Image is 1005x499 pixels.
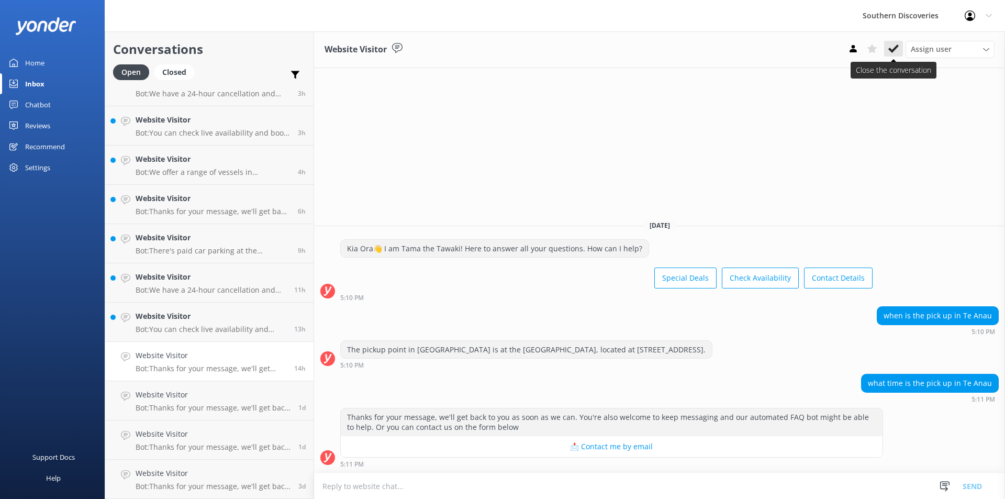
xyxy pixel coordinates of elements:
[136,389,291,401] h4: Website Visitor
[136,350,286,361] h4: Website Visitor
[136,468,291,479] h4: Website Visitor
[722,268,799,289] button: Check Availability
[298,482,306,491] span: 01:21am 13-Aug-2025 (UTC +12:00) Pacific/Auckland
[341,341,712,359] div: The pickup point in [GEOGRAPHIC_DATA] is at the [GEOGRAPHIC_DATA], located at [STREET_ADDRESS].
[136,325,286,334] p: Bot: You can check live availability and book your Milford Sound adventure on our website.
[136,207,290,216] p: Bot: Thanks for your message, we'll get back to you as soon as we can. You're also welcome to kee...
[877,328,999,335] div: 05:10pm 15-Aug-2025 (UTC +12:00) Pacific/Auckland
[105,420,314,460] a: Website VisitorBot:Thanks for your message, we'll get back to you as soon as we can. You're also ...
[298,442,306,451] span: 02:55pm 14-Aug-2025 (UTC +12:00) Pacific/Auckland
[105,381,314,420] a: Website VisitorBot:Thanks for your message, we'll get back to you as soon as we can. You're also ...
[804,268,873,289] button: Contact Details
[105,67,314,106] a: Website VisitorBot:We have a 24-hour cancellation and amendment policy. If you notify us more tha...
[136,128,290,138] p: Bot: You can check live availability and book your Milford Sound adventure on our website.
[105,263,314,303] a: Website VisitorBot:We have a 24-hour cancellation and amendment policy. If you notify us more tha...
[105,303,314,342] a: Website VisitorBot:You can check live availability and book your Milford Sound adventure on our w...
[298,168,306,176] span: 03:47am 16-Aug-2025 (UTC +12:00) Pacific/Auckland
[136,428,291,440] h4: Website Visitor
[862,374,998,392] div: what time is the pick up in Te Anau
[340,460,883,468] div: 05:11pm 15-Aug-2025 (UTC +12:00) Pacific/Auckland
[906,41,995,58] div: Assign User
[298,207,306,216] span: 01:47am 16-Aug-2025 (UTC +12:00) Pacific/Auckland
[340,361,712,369] div: 05:10pm 15-Aug-2025 (UTC +12:00) Pacific/Auckland
[877,307,998,325] div: when is the pick up in Te Anau
[136,168,290,177] p: Bot: We offer a range of vessels in [GEOGRAPHIC_DATA], with capacities ranging from 45 to 280 pas...
[136,89,290,98] p: Bot: We have a 24-hour cancellation and amendment policy. If you notify us more than 24 hours bef...
[105,342,314,381] a: Website VisitorBot:Thanks for your message, we'll get back to you as soon as we can. You're also ...
[105,460,314,499] a: Website VisitorBot:Thanks for your message, we'll get back to you as soon as we can. You're also ...
[294,285,306,294] span: 08:48pm 15-Aug-2025 (UTC +12:00) Pacific/Auckland
[136,311,286,322] h4: Website Visitor
[298,89,306,98] span: 04:37am 16-Aug-2025 (UTC +12:00) Pacific/Auckland
[971,396,995,403] strong: 5:11 PM
[136,482,291,491] p: Bot: Thanks for your message, we'll get back to you as soon as we can. You're also welcome to kee...
[113,64,149,80] div: Open
[325,43,387,57] h3: Website Visitor
[25,73,44,94] div: Inbox
[298,128,306,137] span: 04:36am 16-Aug-2025 (UTC +12:00) Pacific/Auckland
[136,232,290,243] h4: Website Visitor
[25,115,50,136] div: Reviews
[136,364,286,373] p: Bot: Thanks for your message, we'll get back to you as soon as we can. You're also welcome to kee...
[643,221,676,230] span: [DATE]
[113,66,154,77] a: Open
[911,43,952,55] span: Assign user
[105,185,314,224] a: Website VisitorBot:Thanks for your message, we'll get back to you as soon as we can. You're also ...
[105,106,314,146] a: Website VisitorBot:You can check live availability and book your Milford Sound adventure on our w...
[971,329,995,335] strong: 5:10 PM
[298,246,306,255] span: 10:38pm 15-Aug-2025 (UTC +12:00) Pacific/Auckland
[298,403,306,412] span: 09:40pm 14-Aug-2025 (UTC +12:00) Pacific/Auckland
[136,403,291,413] p: Bot: Thanks for your message, we'll get back to you as soon as we can. You're also welcome to kee...
[340,294,873,301] div: 05:10pm 15-Aug-2025 (UTC +12:00) Pacific/Auckland
[294,364,306,373] span: 05:11pm 15-Aug-2025 (UTC +12:00) Pacific/Auckland
[32,447,75,468] div: Support Docs
[341,436,883,457] button: 📩 Contact me by email
[154,64,194,80] div: Closed
[136,442,291,452] p: Bot: Thanks for your message, we'll get back to you as soon as we can. You're also welcome to kee...
[136,153,290,165] h4: Website Visitor
[25,136,65,157] div: Recommend
[136,114,290,126] h4: Website Visitor
[105,146,314,185] a: Website VisitorBot:We offer a range of vessels in [GEOGRAPHIC_DATA], with capacities ranging from...
[861,395,999,403] div: 05:11pm 15-Aug-2025 (UTC +12:00) Pacific/Auckland
[25,52,44,73] div: Home
[105,224,314,263] a: Website VisitorBot:There's paid car parking at the [GEOGRAPHIC_DATA]. This car park fills quickly...
[340,461,364,468] strong: 5:11 PM
[341,240,649,258] div: Kia Ora👋 I am Tama the Tawaki! Here to answer all your questions. How can I help?
[340,295,364,301] strong: 5:10 PM
[154,66,199,77] a: Closed
[113,39,306,59] h2: Conversations
[136,271,286,283] h4: Website Visitor
[25,157,50,178] div: Settings
[136,285,286,295] p: Bot: We have a 24-hour cancellation and amendment policy. If you notify us more than 24 hours bef...
[16,17,76,35] img: yonder-white-logo.png
[25,94,51,115] div: Chatbot
[46,468,61,489] div: Help
[136,193,290,204] h4: Website Visitor
[341,408,883,436] div: Thanks for your message, we'll get back to you as soon as we can. You're also welcome to keep mes...
[136,246,290,256] p: Bot: There's paid car parking at the [GEOGRAPHIC_DATA]. This car park fills quickly in the summer...
[294,325,306,334] span: 06:31pm 15-Aug-2025 (UTC +12:00) Pacific/Auckland
[654,268,717,289] button: Special Deals
[340,362,364,369] strong: 5:10 PM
